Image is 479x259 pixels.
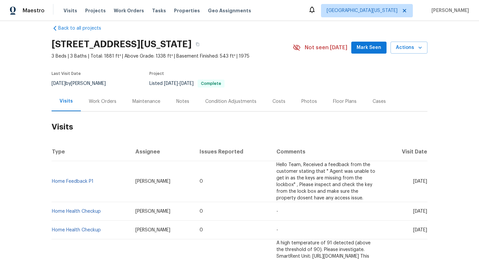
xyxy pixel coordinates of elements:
a: Home Health Checkup [52,209,101,214]
span: [DATE] [180,81,194,86]
span: [DATE] [164,81,178,86]
span: [PERSON_NAME] [135,209,170,214]
button: Mark Seen [351,42,387,54]
span: Visits [64,7,77,14]
button: Copy Address [192,38,204,50]
span: [PERSON_NAME] [135,228,170,232]
span: Actions [396,44,422,52]
span: [DATE] [52,81,66,86]
span: Maestro [23,7,45,14]
span: Properties [174,7,200,14]
span: Projects [85,7,106,14]
h2: Visits [52,112,427,142]
span: Geo Assignments [208,7,251,14]
span: [DATE] [413,179,427,184]
th: Assignee [130,142,195,161]
span: [PERSON_NAME] [429,7,469,14]
div: Work Orders [89,98,116,105]
th: Visit Date [384,142,427,161]
span: - [164,81,194,86]
th: Issues Reported [194,142,271,161]
div: Condition Adjustments [205,98,256,105]
a: Home Feedback P1 [52,179,93,184]
span: Not seen [DATE] [305,44,347,51]
span: Hello Team, Received a feedback from the customer stating that " Agent was unable to get in as th... [276,162,375,200]
span: [PERSON_NAME] [135,179,170,184]
span: Complete [198,82,224,86]
span: 0 [200,228,203,232]
span: Work Orders [114,7,144,14]
span: 0 [200,209,203,214]
div: Notes [176,98,189,105]
span: - [276,228,278,232]
div: Cases [373,98,386,105]
th: Type [52,142,130,161]
span: Listed [149,81,225,86]
div: Costs [272,98,285,105]
span: - [276,209,278,214]
div: Photos [301,98,317,105]
span: [DATE] [413,209,427,214]
span: Last Visit Date [52,72,81,76]
button: Actions [391,42,427,54]
span: Mark Seen [357,44,381,52]
h2: [STREET_ADDRESS][US_STATE] [52,41,192,48]
span: [GEOGRAPHIC_DATA][US_STATE] [327,7,398,14]
span: 3 Beds | 3 Baths | Total: 1881 ft² | Above Grade: 1338 ft² | Basement Finished: 543 ft² | 1975 [52,53,293,60]
a: Home Health Checkup [52,228,101,232]
div: Maintenance [132,98,160,105]
div: by [PERSON_NAME] [52,80,114,88]
span: Project [149,72,164,76]
span: Tasks [152,8,166,13]
span: [DATE] [413,228,427,232]
th: Comments [271,142,384,161]
span: 0 [200,179,203,184]
div: Visits [60,98,73,105]
a: Back to all projects [52,25,115,32]
div: Floor Plans [333,98,357,105]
